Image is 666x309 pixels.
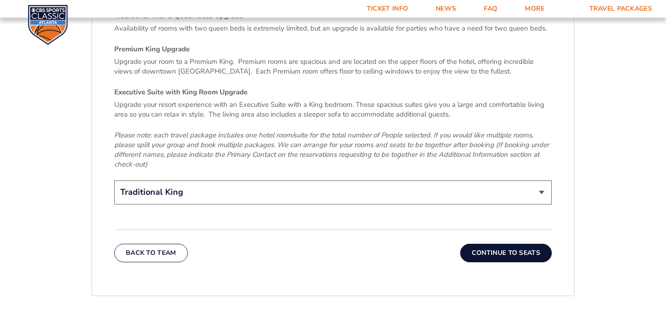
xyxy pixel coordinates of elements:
p: Upgrade your resort experience with an Executive Suite with a King bedroom. These spacious suites... [114,100,552,119]
h4: Executive Suite with King Room Upgrade [114,87,552,97]
button: Back To Team [114,244,188,262]
p: Upgrade your room to a Premium King. Premium rooms are spacious and are located on the upper floo... [114,57,552,76]
h4: Premium King Upgrade [114,44,552,54]
p: Availability of rooms with two queen beds is extremely limited, but an upgrade is available for p... [114,24,552,33]
em: Please note: each travel package includes one hotel room/suite for the total number of People sel... [114,130,549,169]
button: Continue To Seats [460,244,552,262]
img: CBS Sports Classic [28,5,68,45]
